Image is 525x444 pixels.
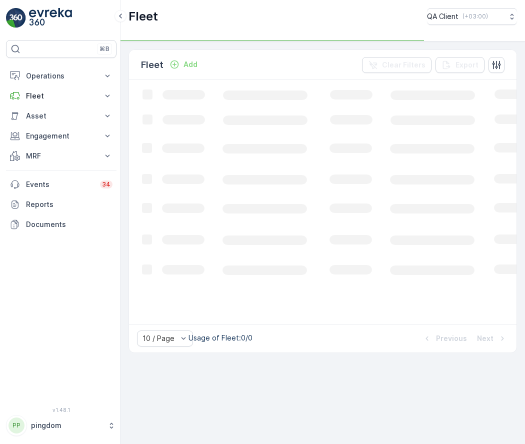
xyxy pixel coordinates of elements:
[6,407,116,413] span: v 1.48.1
[183,59,197,69] p: Add
[26,151,96,161] p: MRF
[26,71,96,81] p: Operations
[421,332,468,344] button: Previous
[188,333,252,343] p: Usage of Fleet : 0/0
[26,91,96,101] p: Fleet
[6,66,116,86] button: Operations
[427,8,517,25] button: QA Client(+03:00)
[141,58,163,72] p: Fleet
[128,8,158,24] p: Fleet
[165,58,201,70] button: Add
[6,106,116,126] button: Asset
[6,194,116,214] a: Reports
[31,420,102,430] p: pingdom
[26,111,96,121] p: Asset
[26,219,112,229] p: Documents
[382,60,425,70] p: Clear Filters
[6,174,116,194] a: Events34
[99,45,109,53] p: ⌘B
[8,417,24,433] div: PP
[476,332,508,344] button: Next
[29,8,72,28] img: logo_light-DOdMpM7g.png
[6,146,116,166] button: MRF
[6,8,26,28] img: logo
[6,86,116,106] button: Fleet
[26,179,94,189] p: Events
[362,57,431,73] button: Clear Filters
[427,11,458,21] p: QA Client
[102,180,110,188] p: 34
[436,333,467,343] p: Previous
[6,415,116,436] button: PPpingdom
[26,131,96,141] p: Engagement
[6,214,116,234] a: Documents
[477,333,493,343] p: Next
[455,60,478,70] p: Export
[26,199,112,209] p: Reports
[435,57,484,73] button: Export
[462,12,488,20] p: ( +03:00 )
[6,126,116,146] button: Engagement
